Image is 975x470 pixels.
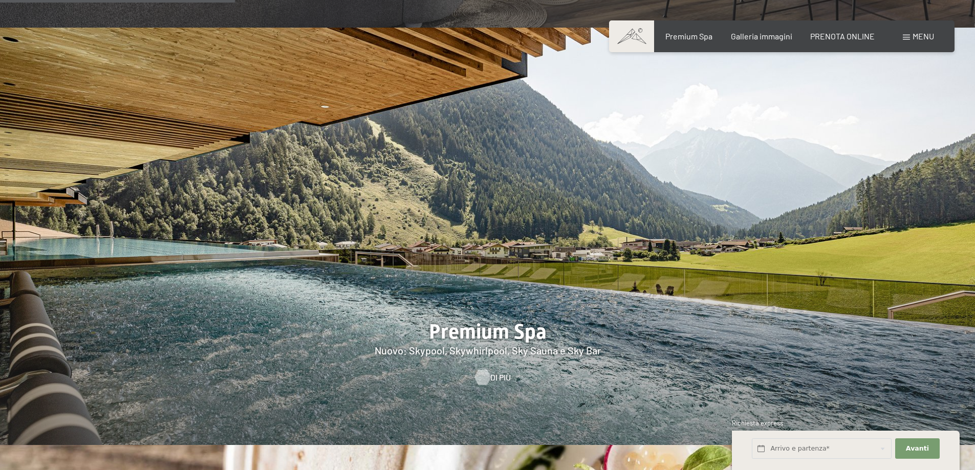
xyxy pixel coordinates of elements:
[895,438,939,459] button: Avanti
[810,31,875,41] a: PRENOTA ONLINE
[731,31,792,41] a: Galleria immagini
[913,31,934,41] span: Menu
[906,444,929,453] span: Avanti
[732,419,783,427] span: Richiesta express
[475,372,501,383] a: Di più
[490,372,511,383] span: Di più
[665,31,712,41] a: Premium Spa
